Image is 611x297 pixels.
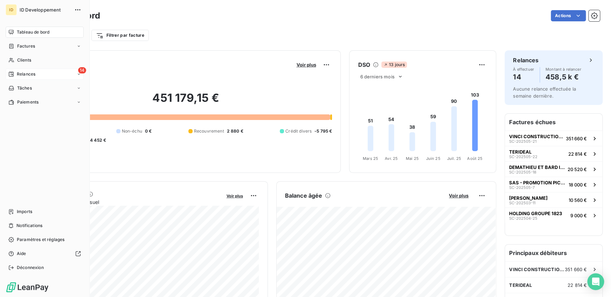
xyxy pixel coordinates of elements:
[513,86,576,99] span: Aucune relance effectuée la semaine dernière.
[88,137,106,143] span: -4 452 €
[17,85,32,91] span: Tâches
[6,69,84,80] a: 14Relances
[565,267,587,272] span: 351 660 €
[505,161,602,177] button: DEMATHIEU ET BARD IMMOBILIERSC-202505-1820 520 €
[17,43,35,49] span: Factures
[505,114,602,130] h6: Factures échues
[6,97,84,108] a: Paiements
[406,156,419,161] tspan: Mai 25
[17,236,64,243] span: Paramètres et réglages
[17,264,44,271] span: Déconnexion
[6,282,49,293] img: Logo LeanPay
[509,180,566,185] span: SAS - PROMOTION PICHET
[447,192,471,199] button: Voir plus
[296,62,316,68] span: Voir plus
[509,216,537,220] span: SC-202504-25
[509,134,563,139] span: VINCI CONSTRUCTION SI
[17,57,31,63] span: Clients
[587,273,604,290] div: Open Intercom Messenger
[381,62,407,68] span: 13 jours
[505,146,602,161] button: TERIDEALSC-202505-2222 814 €
[551,10,586,21] button: Actions
[91,30,149,41] button: Filtrer par facture
[569,197,587,203] span: 10 560 €
[224,192,245,199] button: Voir plus
[546,67,581,71] span: Montant à relancer
[509,164,565,170] span: DEMATHIEU ET BARD IMMOBILIER
[568,151,587,157] span: 22 814 €
[505,130,602,146] button: VINCI CONSTRUCTION SISC-202505-21351 660 €
[17,208,32,215] span: Imports
[6,55,84,66] a: Clients
[194,128,224,134] span: Recouvrement
[358,61,370,69] h6: DSO
[505,192,602,207] button: [PERSON_NAME]SC-202503-1110 560 €
[227,128,243,134] span: 2 880 €
[566,136,587,141] span: 351 660 €
[509,139,536,143] span: SC-202505-21
[227,193,243,198] span: Voir plus
[447,156,461,161] tspan: Juil. 25
[505,245,602,261] h6: Principaux débiteurs
[513,56,539,64] h6: Relances
[17,250,26,257] span: Aide
[363,156,378,161] tspan: Mars 25
[6,41,84,52] a: Factures
[426,156,440,161] tspan: Juin 25
[509,185,535,190] span: SC-202505-7
[513,71,534,83] h4: 14
[449,193,468,198] span: Voir plus
[509,282,532,288] span: TERIDEAL
[570,213,587,218] span: 9 000 €
[122,128,142,134] span: Non-échu
[16,222,42,229] span: Notifications
[467,156,482,161] tspan: Août 25
[285,191,322,200] h6: Balance âgée
[513,67,534,71] span: À effectuer
[546,71,581,83] h4: 458,5 k €
[285,128,312,134] span: Crédit divers
[505,207,602,223] button: HOLDING GROUPE 1823SC-202504-259 000 €
[509,195,548,201] span: [PERSON_NAME]
[509,149,532,155] span: TERIDEAL
[509,267,565,272] span: VINCI CONSTRUCTION SI
[505,177,602,192] button: SAS - PROMOTION PICHETSC-202505-718 000 €
[294,62,318,68] button: Voir plus
[568,167,587,172] span: 20 520 €
[6,83,84,94] a: Tâches
[17,99,39,105] span: Paiements
[145,128,152,134] span: 0 €
[509,211,562,216] span: HOLDING GROUPE 1823
[40,91,332,112] h2: 451 179,15 €
[568,282,587,288] span: 22 814 €
[40,198,222,206] span: Chiffre d'affaires mensuel
[6,206,84,217] a: Imports
[385,156,398,161] tspan: Avr. 25
[6,27,84,38] a: Tableau de bord
[6,248,84,259] a: Aide
[6,4,17,15] div: ID
[17,71,35,77] span: Relances
[569,182,587,188] span: 18 000 €
[509,170,536,174] span: SC-202505-18
[509,155,537,159] span: SC-202505-22
[20,7,70,13] span: ID Developpement
[6,234,84,245] a: Paramètres et réglages
[78,67,86,73] span: 14
[17,29,49,35] span: Tableau de bord
[314,128,332,134] span: -5 795 €
[509,201,535,205] span: SC-202503-11
[360,74,394,79] span: 6 derniers mois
